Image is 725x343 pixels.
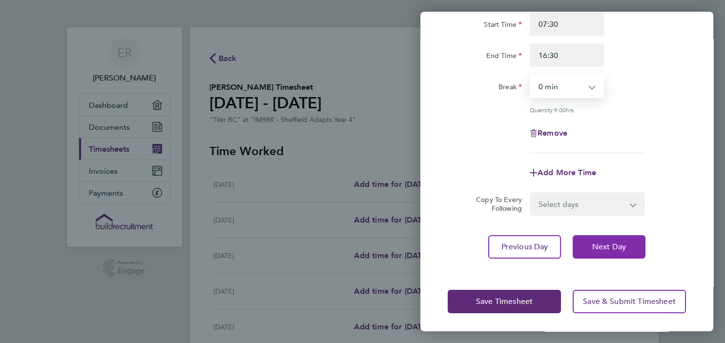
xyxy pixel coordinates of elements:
[486,51,522,63] label: End Time
[476,297,533,306] span: Save Timesheet
[530,169,596,177] button: Add More Time
[484,20,522,32] label: Start Time
[573,290,686,313] button: Save & Submit Timesheet
[498,82,522,94] label: Break
[538,128,567,138] span: Remove
[573,235,645,259] button: Next Day
[530,129,567,137] button: Remove
[554,106,566,114] span: 9.00
[538,168,596,177] span: Add More Time
[468,195,522,213] label: Copy To Every Following
[583,297,676,306] span: Save & Submit Timesheet
[530,106,645,114] div: Quantity: hrs
[488,235,561,259] button: Previous Day
[530,43,604,67] input: E.g. 18:00
[592,242,626,252] span: Next Day
[448,290,561,313] button: Save Timesheet
[501,242,548,252] span: Previous Day
[530,12,604,36] input: E.g. 08:00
